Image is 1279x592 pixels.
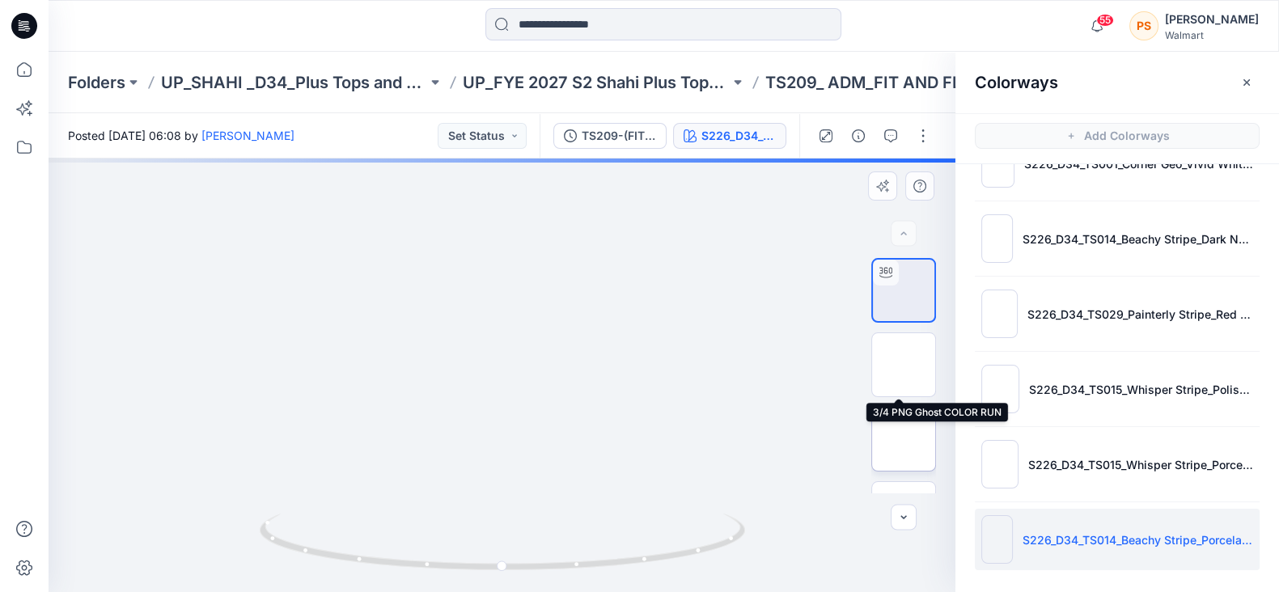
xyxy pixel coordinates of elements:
button: TS209-(FIT AND FLARE BLOUSE)-[URL] (2ND REVISED UPLOAD [553,123,667,149]
a: [PERSON_NAME] [201,129,294,142]
div: S226_D34_TS014_Beachy Stripe_Porcelain Beige_Dark Navy_2.5in [701,127,776,145]
p: S226_D34_TS015_Whisper Stripe_Porcelain Beige_1.5in [1028,456,1253,473]
img: S226_D34_TS014_Beachy Stripe_Dark Navy_Porcelain Beige_2.5in [981,214,1013,263]
button: Details [845,123,871,149]
img: S226_D34_TS015_Whisper Stripe_Porcelain Beige_1.5in [981,440,1019,488]
div: PS [1129,11,1158,40]
p: TS209_ ADM_FIT AND FLARE BLOUSE [765,71,1031,94]
p: S226_D34_TS014_Beachy Stripe_Porcelain Beige_Dark Navy_2.5in [1023,531,1253,548]
img: S226_D34_TS029_Painterly Stripe_Red Rooster_32cm.tif [981,290,1018,338]
span: Posted [DATE] 06:08 by [68,127,294,144]
div: [PERSON_NAME] [1165,10,1259,29]
div: Walmart [1165,29,1259,41]
span: 55 [1096,14,1114,27]
img: S226_D34_TS015_Whisper Stripe_Polished Blue_1.5in [981,365,1019,413]
img: S226_D34_TS014_Beachy Stripe_Porcelain Beige_Dark Navy_2.5in [981,515,1013,564]
h2: Colorways [975,73,1058,92]
p: S226_D34_TS015_Whisper Stripe_Polished Blue_1.5in [1029,381,1253,398]
p: S226_D34_TS014_Beachy Stripe_Dark Navy_Porcelain Beige_2.5in [1023,230,1253,247]
a: UP_FYE 2027 S2 Shahi Plus Tops and Dress [463,71,729,94]
div: TS209-(FIT AND FLARE BLOUSE)-[URL] (2ND REVISED UPLOAD [582,127,656,145]
a: Folders [68,71,125,94]
a: UP_SHAHI _D34_Plus Tops and Dresses [161,71,427,94]
p: S226_D34_TS029_Painterly Stripe_Red Rooster_32cm.tif [1027,306,1253,323]
button: S226_D34_TS014_Beachy Stripe_Porcelain Beige_Dark Navy_2.5in [673,123,786,149]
